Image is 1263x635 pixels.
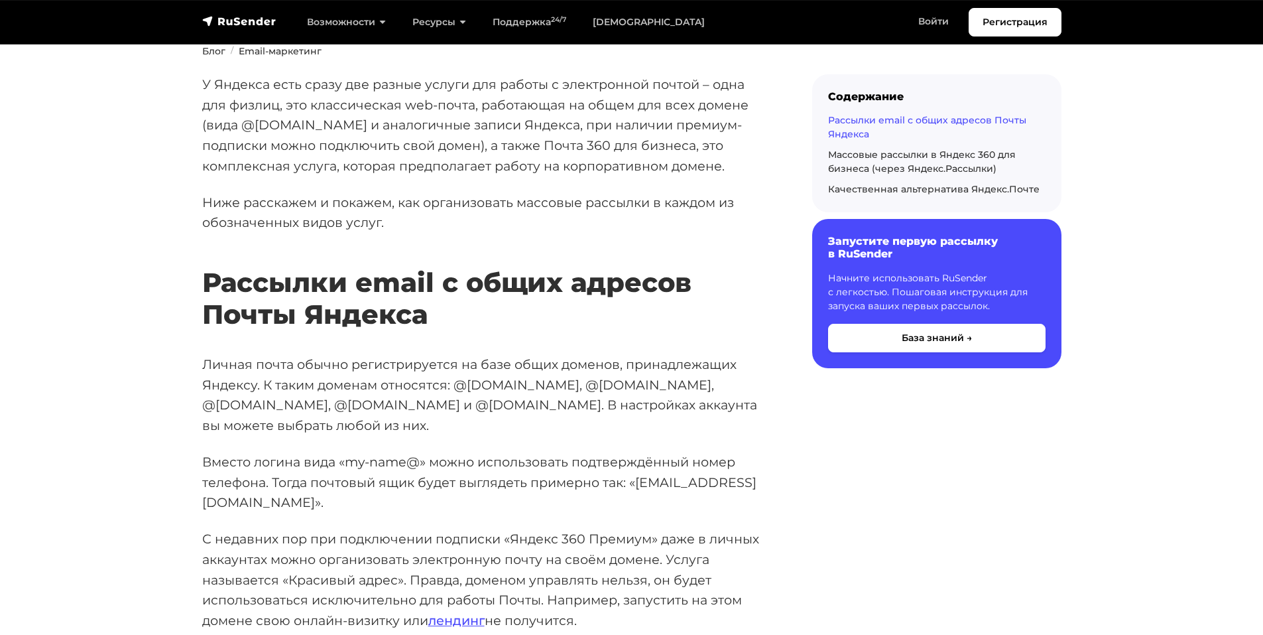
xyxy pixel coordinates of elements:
[828,114,1026,140] a: Рассылки email с общих адресов Почты Яндекса
[969,8,1061,36] a: Регистрация
[828,183,1040,195] a: Качественная альтернатива Яндекс.Почте
[828,149,1016,175] a: Массовые рассылки в Яндекс 360 для бизнеса (через Яндекс.Рассылки)
[202,529,770,631] p: С недавних пор при подключении подписки «Яндекс 360 Премиум» даже в личных аккаунтах можно органи...
[812,219,1061,368] a: Запустите первую рассылку в RuSender Начните использовать RuSender с легкостью. Пошаговая инструк...
[202,15,276,28] img: RuSender
[828,324,1046,352] button: База знаний →
[194,44,1069,58] nav: breadcrumb
[202,228,770,330] h2: Рассылки email с общих адресов Почты Яндекса
[479,9,579,36] a: Поддержка24/7
[905,8,962,35] a: Войти
[579,9,718,36] a: [DEMOGRAPHIC_DATA]
[828,271,1046,313] p: Начните использовать RuSender с легкостью. Пошаговая инструкция для запуска ваших первых рассылок.
[828,90,1046,103] div: Содержание
[202,192,770,233] p: Ниже расскажем и покажем, как организовать массовые рассылки в каждом из обозначенных видов услуг.
[551,15,566,24] sup: 24/7
[225,44,322,58] li: Email-маркетинг
[428,612,485,628] a: лендинг
[202,452,770,513] p: Вместо логина вида «my-name@» можно использовать подтверждённый номер телефона. Тогда почтовый ящ...
[202,45,225,57] a: Блог
[828,235,1046,260] h6: Запустите первую рассылку в RuSender
[294,9,399,36] a: Возможности
[202,354,770,436] p: Личная почта обычно регистрируется на базе общих доменов, принадлежащих Яндексу. К таким доменам ...
[399,9,479,36] a: Ресурсы
[202,74,770,176] p: У Яндекса есть сразу две разные услуги для работы с электронной почтой – одна для физлиц, это кла...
